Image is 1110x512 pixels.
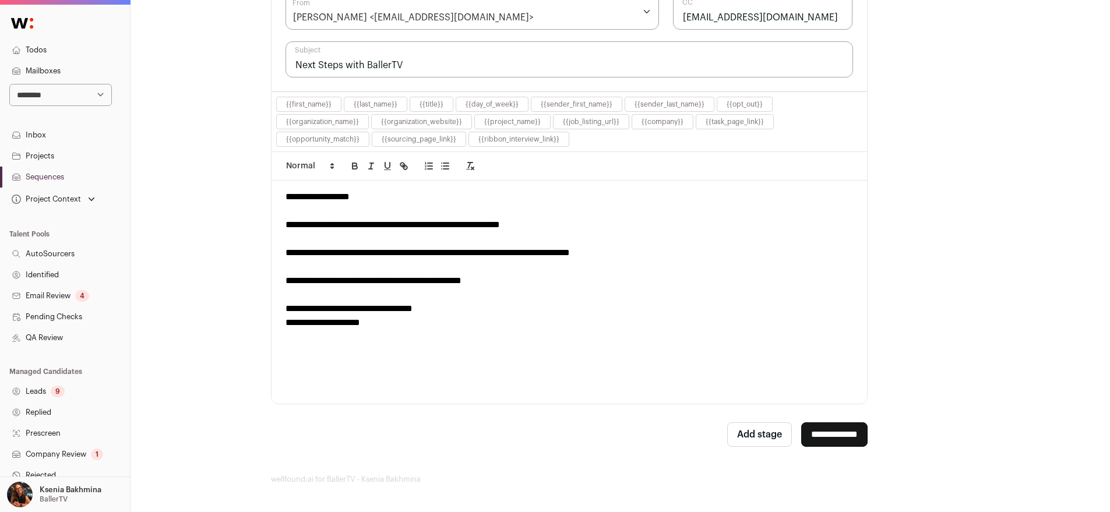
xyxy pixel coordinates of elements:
button: Open dropdown [5,482,104,507]
button: {{sourcing_page_link}} [382,135,456,144]
p: Ksenia Bakhmina [40,485,101,495]
button: {{sender_first_name}} [541,100,612,109]
button: {{company}} [642,117,683,126]
p: BallerTV [40,495,68,504]
div: 4 [75,290,89,302]
button: Open dropdown [9,191,97,207]
button: {{organization_name}} [286,117,359,126]
img: Wellfound [5,12,40,35]
button: Add stage [727,422,792,447]
button: {{sender_last_name}} [635,100,704,109]
button: {{task_page_link}} [706,117,764,126]
button: {{title}} [420,100,443,109]
button: {{first_name}} [286,100,332,109]
footer: wellfound:ai for BallerTV - Ksenia Bakhmina [271,475,970,484]
button: {{opportunity_match}} [286,135,360,144]
button: {{organization_website}} [381,117,462,126]
div: 9 [51,386,65,397]
img: 13968079-medium_jpg [7,482,33,507]
button: {{opt_out}} [727,100,763,109]
input: Subject [286,41,853,77]
button: {{last_name}} [354,100,397,109]
button: {{job_listing_url}} [563,117,619,126]
div: Project Context [9,195,81,204]
div: 1 [91,449,103,460]
button: {{ribbon_interview_link}} [478,135,559,144]
button: {{day_of_week}} [466,100,519,109]
div: [PERSON_NAME] <[EMAIL_ADDRESS][DOMAIN_NAME]> [293,10,534,24]
button: {{project_name}} [484,117,541,126]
